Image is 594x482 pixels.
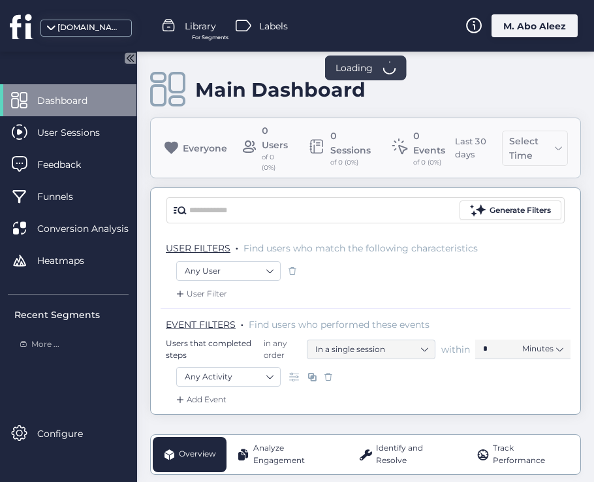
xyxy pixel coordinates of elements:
[522,339,563,359] nz-select-item: Minutes
[37,125,119,140] span: User Sessions
[174,393,227,406] div: Add Event
[336,61,373,75] span: Loading
[185,261,272,281] nz-select-item: Any User
[261,338,303,360] span: in any order
[243,242,478,254] span: Find users who match the following characteristics
[315,340,427,359] nz-select-item: In a single session
[441,343,470,356] span: within
[195,78,366,102] div: Main Dashboard
[31,338,59,351] span: More ...
[57,22,123,34] div: [DOMAIN_NAME]
[37,189,93,204] span: Funnels
[249,319,430,330] span: Find users who performed these events
[174,287,227,300] div: User Filter
[166,319,236,330] span: EVENT FILTERS
[493,442,568,467] span: Track Performance
[37,253,104,268] span: Heatmaps
[253,442,337,467] span: Analyze Engagement
[185,367,272,387] nz-select-item: Any Activity
[376,442,456,467] span: Identify and Resolve
[179,448,216,460] span: Overview
[166,242,230,254] span: USER FILTERS
[236,240,238,253] span: .
[241,316,243,329] span: .
[192,33,228,42] span: For Segments
[185,19,216,33] span: Library
[166,338,258,360] span: Users that completed steps
[37,157,101,172] span: Feedback
[460,201,561,220] button: Generate Filters
[490,204,551,217] div: Generate Filters
[259,19,288,33] span: Labels
[492,14,578,37] div: M. Abo Aleez
[37,93,107,108] span: Dashboard
[37,426,102,441] span: Configure
[14,308,129,322] div: Recent Segments
[37,221,148,236] span: Conversion Analysis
